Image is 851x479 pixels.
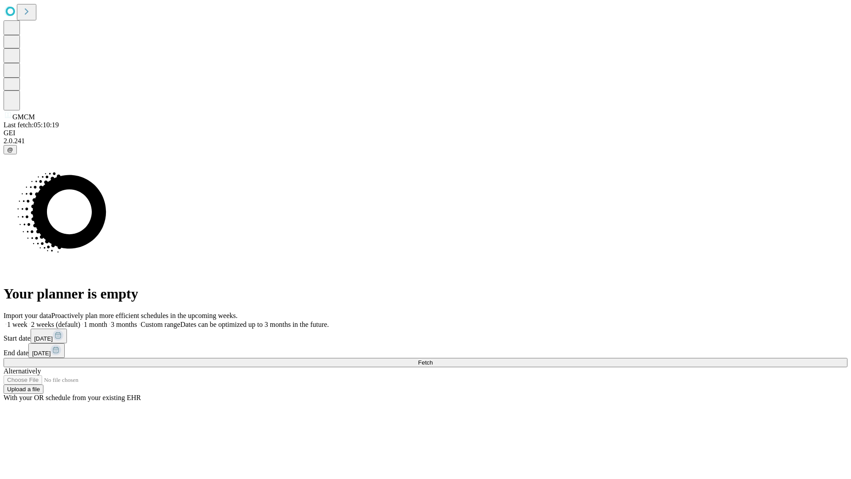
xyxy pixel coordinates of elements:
[51,312,238,319] span: Proactively plan more efficient schedules in the upcoming weeks.
[31,329,67,343] button: [DATE]
[4,343,847,358] div: End date
[141,321,180,328] span: Custom range
[4,385,43,394] button: Upload a file
[4,137,847,145] div: 2.0.241
[4,286,847,302] h1: Your planner is empty
[4,358,847,367] button: Fetch
[4,367,41,375] span: Alternatively
[34,335,53,342] span: [DATE]
[28,343,65,358] button: [DATE]
[7,321,27,328] span: 1 week
[180,321,329,328] span: Dates can be optimized up to 3 months in the future.
[84,321,107,328] span: 1 month
[32,350,51,357] span: [DATE]
[12,113,35,121] span: GMCM
[4,312,51,319] span: Import your data
[4,129,847,137] div: GEI
[7,146,13,153] span: @
[4,121,59,129] span: Last fetch: 05:10:19
[4,394,141,401] span: With your OR schedule from your existing EHR
[31,321,80,328] span: 2 weeks (default)
[4,329,847,343] div: Start date
[111,321,137,328] span: 3 months
[4,145,17,154] button: @
[418,359,433,366] span: Fetch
